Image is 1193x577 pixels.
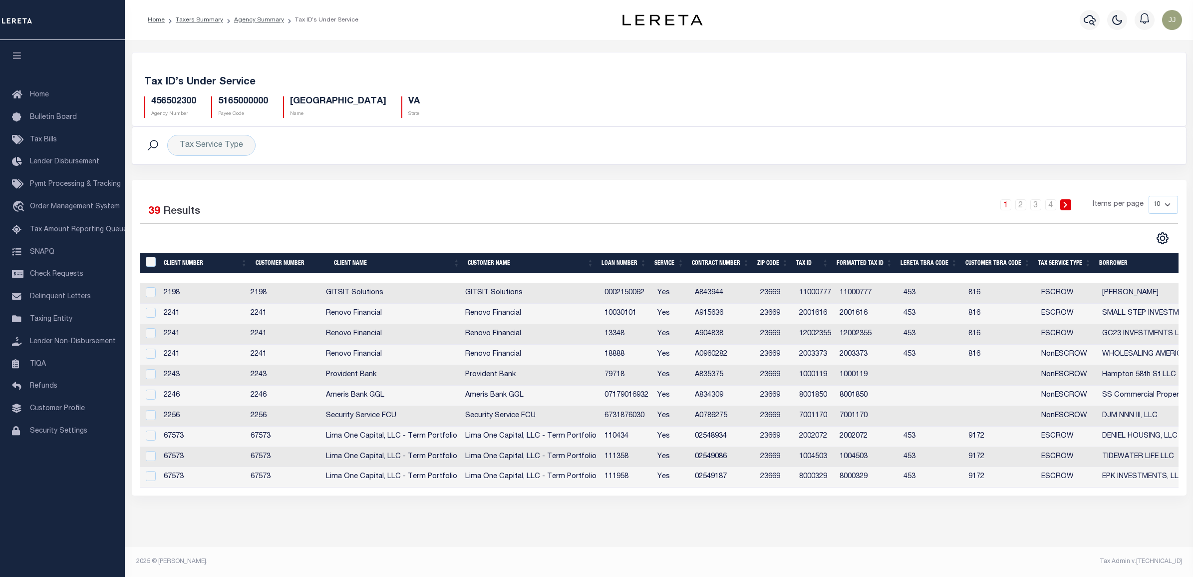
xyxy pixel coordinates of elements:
[322,304,461,324] td: Renovo Financial
[290,110,386,118] p: Name
[1015,199,1026,210] a: 2
[160,283,247,304] td: 2198
[795,427,836,447] td: 2002072
[600,406,653,427] td: 6731876030
[653,324,691,345] td: Yes
[30,203,120,210] span: Order Management System
[836,365,899,386] td: 1000119
[691,365,756,386] td: A835375
[160,386,247,406] td: 2246
[234,17,284,23] a: Agency Summary
[464,253,597,273] th: Customer Name: activate to sort column ascending
[151,110,196,118] p: Agency Number
[247,386,322,406] td: 2246
[148,17,165,23] a: Home
[30,383,57,390] span: Refunds
[964,467,1037,488] td: 9172
[691,304,756,324] td: A915636
[252,253,330,273] th: Customer Number
[756,406,795,427] td: 23669
[899,345,964,365] td: 453
[899,447,964,468] td: 453
[408,110,420,118] p: State
[461,406,600,427] td: Security Service FCU
[160,345,247,365] td: 2241
[756,283,795,304] td: 23669
[461,324,600,345] td: Renovo Financial
[600,365,653,386] td: 79718
[650,253,688,273] th: Service: activate to sort column ascending
[160,467,247,488] td: 67573
[1030,199,1041,210] a: 3
[167,135,256,156] div: Tax Service Type
[795,324,836,345] td: 12002355
[218,96,268,107] h5: 5165000000
[622,14,702,25] img: logo-dark.svg
[247,427,322,447] td: 67573
[1034,253,1095,273] th: Tax Service Type: activate to sort column ascending
[12,201,28,214] i: travel_explore
[160,365,247,386] td: 2243
[795,467,836,488] td: 8000329
[140,253,160,273] th: &nbsp;
[30,248,54,255] span: SNAPQ
[461,283,600,304] td: GITSIT Solutions
[1037,467,1098,488] td: ESCROW
[247,304,322,324] td: 2241
[144,76,1174,88] h5: Tax ID’s Under Service
[899,467,964,488] td: 453
[30,316,72,323] span: Taxing Entity
[836,386,899,406] td: 8001850
[30,114,77,121] span: Bulletin Board
[461,365,600,386] td: Provident Bank
[600,283,653,304] td: 0002150062
[1045,199,1056,210] a: 4
[218,110,268,118] p: Payee Code
[322,386,461,406] td: Ameris Bank GGL
[30,181,121,188] span: Pymt Processing & Tracking
[30,338,116,345] span: Lender Non-Disbursement
[756,467,795,488] td: 23669
[1037,324,1098,345] td: ESCROW
[899,427,964,447] td: 453
[964,324,1037,345] td: 816
[756,365,795,386] td: 23669
[961,253,1034,273] th: Customer TBRA Code: activate to sort column ascending
[600,324,653,345] td: 13348
[653,345,691,365] td: Yes
[899,283,964,304] td: 453
[1093,199,1144,210] span: Items per page
[756,447,795,468] td: 23669
[290,96,386,107] h5: [GEOGRAPHIC_DATA]
[1037,386,1098,406] td: NonESCROW
[1037,304,1098,324] td: ESCROW
[964,427,1037,447] td: 9172
[833,253,896,273] th: Formatted Tax ID: activate to sort column ascending
[691,283,756,304] td: A843944
[1037,345,1098,365] td: NonESCROW
[30,91,49,98] span: Home
[160,447,247,468] td: 67573
[160,324,247,345] td: 2241
[461,345,600,365] td: Renovo Financial
[691,345,756,365] td: A0960282
[691,324,756,345] td: A904838
[899,324,964,345] td: 453
[795,386,836,406] td: 8001850
[247,345,322,365] td: 2241
[30,226,127,233] span: Tax Amount Reporting Queue
[600,345,653,365] td: 18888
[653,447,691,468] td: Yes
[247,406,322,427] td: 2256
[756,427,795,447] td: 23669
[247,324,322,345] td: 2241
[330,253,464,273] th: Client Name: activate to sort column ascending
[964,447,1037,468] td: 9172
[795,345,836,365] td: 2003373
[836,345,899,365] td: 2003373
[247,447,322,468] td: 67573
[653,283,691,304] td: Yes
[247,365,322,386] td: 2243
[836,283,899,304] td: 11000777
[30,293,91,300] span: Delinquent Letters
